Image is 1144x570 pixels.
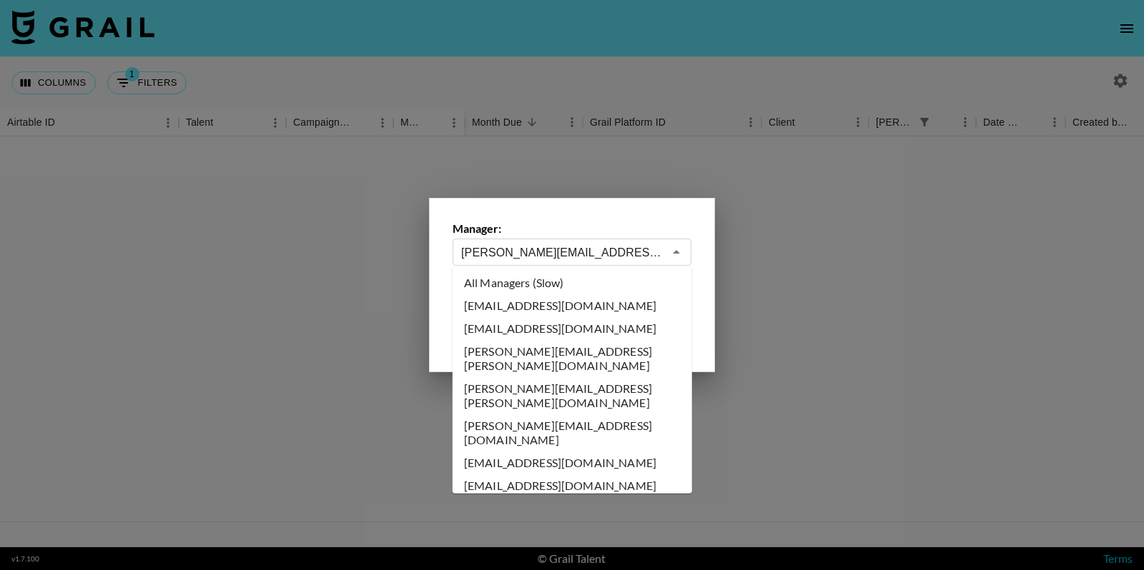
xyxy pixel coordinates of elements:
[666,242,686,262] button: Close
[453,377,692,414] li: [PERSON_NAME][EMAIL_ADDRESS][PERSON_NAME][DOMAIN_NAME]
[453,451,692,474] li: [EMAIL_ADDRESS][DOMAIN_NAME]
[453,317,692,340] li: [EMAIL_ADDRESS][DOMAIN_NAME]
[453,340,692,377] li: [PERSON_NAME][EMAIL_ADDRESS][PERSON_NAME][DOMAIN_NAME]
[453,474,692,497] li: [EMAIL_ADDRESS][DOMAIN_NAME]
[453,221,691,236] label: Manager:
[453,294,692,317] li: [EMAIL_ADDRESS][DOMAIN_NAME]
[453,414,692,451] li: [PERSON_NAME][EMAIL_ADDRESS][DOMAIN_NAME]
[453,271,692,294] li: All Managers (Slow)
